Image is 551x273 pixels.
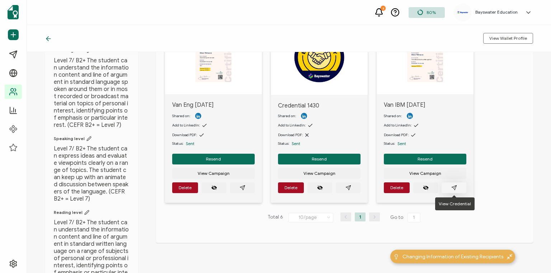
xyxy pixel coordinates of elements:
[284,186,297,190] span: Delete
[278,182,304,193] button: Delete
[278,102,361,109] span: Credential 1430
[384,114,402,118] span: Shared on:
[278,168,361,179] button: View Campaign
[240,185,245,191] ion-icon: paper plane outline
[384,101,466,109] span: Van IBM [DATE]
[384,182,410,193] button: Delete
[515,239,551,273] iframe: Chat Widget
[384,123,411,128] span: Add to LinkedIn:
[390,186,403,190] span: Delete
[54,57,129,129] span: Level 7/ B2+ The student can understand the information content and line of argument in standard ...
[390,212,422,222] span: Go to
[179,186,192,190] span: Delete
[427,10,436,15] span: 80%
[381,6,386,11] div: 2
[317,185,323,191] ion-icon: eye off
[483,33,533,44] button: View Wallet Profile
[384,168,466,179] button: View Campaign
[489,36,527,40] span: View Wallet Profile
[172,154,255,164] button: Resend
[186,141,194,146] span: Sent
[355,212,366,221] li: 1
[172,133,197,137] span: Download PDF:
[384,133,409,137] span: Download PDF:
[278,123,306,128] span: Add to LinkedIn:
[211,185,217,191] ion-icon: eye off
[198,171,230,176] span: View Campaign
[268,212,283,222] span: Total 6
[278,133,303,137] span: Download PDF:
[457,11,468,14] img: e421b917-46e4-4ebc-81ec-125abdc7015c.png
[303,171,335,176] span: View Campaign
[54,145,129,202] span: Level 7/ B2+ The student can express ideas and evaluate viewpoints clearly on a range of topics. ...
[409,171,441,176] span: View Campaign
[292,141,300,146] span: Sent
[172,123,200,128] span: Add to LinkedIn:
[288,213,333,222] input: Select
[172,114,190,118] span: Shared on:
[278,154,361,164] button: Resend
[172,101,255,109] span: Van Eng [DATE]
[206,157,221,161] span: Resend
[418,157,433,161] span: Resend
[507,254,512,259] img: minimize-icon.svg
[278,114,296,118] span: Shared on:
[451,185,457,191] ion-icon: paper plane outline
[397,141,406,146] span: Sent
[384,154,466,164] button: Resend
[172,168,255,179] button: View Campaign
[423,185,429,191] ion-icon: eye off
[54,210,129,215] span: Reading level
[172,182,198,193] button: Delete
[278,141,289,147] span: Status:
[402,253,503,260] span: Changing Information of Existing Recipients
[435,197,475,210] div: View Credential
[312,157,327,161] span: Resend
[54,136,129,142] span: Speaking level
[384,141,395,147] span: Status:
[475,10,518,15] h5: Bayswater Education
[345,185,351,191] ion-icon: paper plane outline
[172,141,183,147] span: Status:
[8,5,19,19] img: sertifier-logomark-colored.svg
